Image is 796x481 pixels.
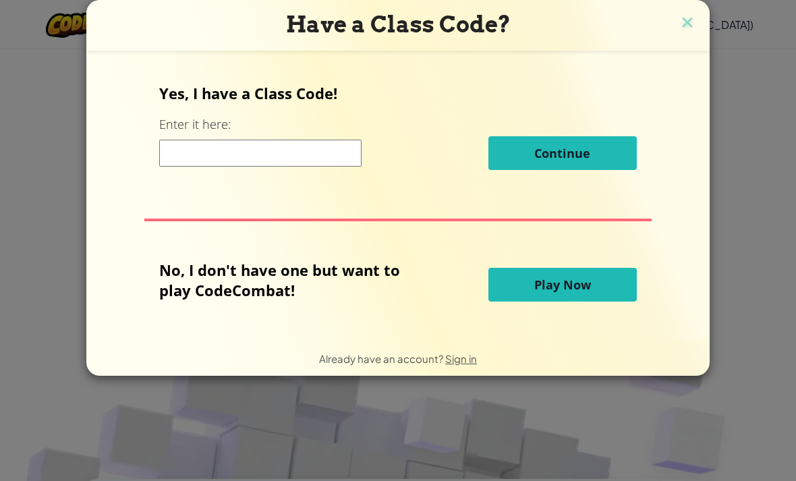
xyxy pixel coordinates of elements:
[445,352,477,365] a: Sign in
[488,136,637,170] button: Continue
[534,277,591,293] span: Play Now
[319,352,445,365] span: Already have an account?
[534,145,590,161] span: Continue
[286,11,511,38] span: Have a Class Code?
[159,116,231,133] label: Enter it here:
[679,13,696,34] img: close icon
[488,268,637,302] button: Play Now
[159,260,420,300] p: No, I don't have one but want to play CodeCombat!
[159,83,636,103] p: Yes, I have a Class Code!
